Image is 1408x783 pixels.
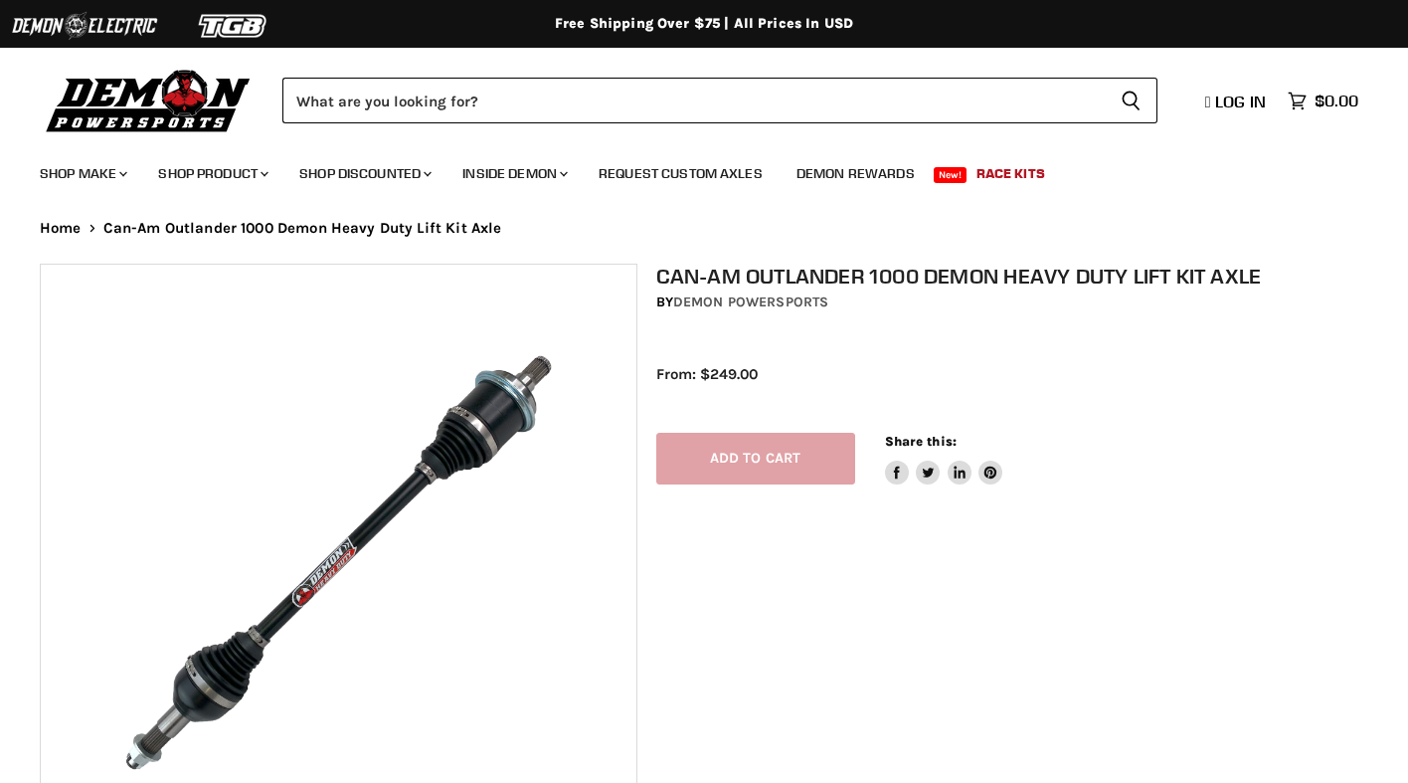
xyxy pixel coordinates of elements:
[656,264,1387,289] h1: Can-Am Outlander 1000 Demon Heavy Duty Lift Kit Axle
[673,294,828,310] a: Demon Powersports
[40,65,258,135] img: Demon Powersports
[1315,92,1358,110] span: $0.00
[282,78,1105,123] input: Search
[782,153,930,194] a: Demon Rewards
[885,434,957,449] span: Share this:
[284,153,443,194] a: Shop Discounted
[25,145,1353,194] ul: Main menu
[584,153,778,194] a: Request Custom Axles
[1105,78,1157,123] button: Search
[25,153,139,194] a: Shop Make
[1278,87,1368,115] a: $0.00
[103,220,502,237] span: Can-Am Outlander 1000 Demon Heavy Duty Lift Kit Axle
[40,220,82,237] a: Home
[447,153,580,194] a: Inside Demon
[282,78,1157,123] form: Product
[962,153,1060,194] a: Race Kits
[10,7,159,45] img: Demon Electric Logo 2
[656,365,758,383] span: From: $249.00
[159,7,308,45] img: TGB Logo 2
[1215,92,1266,111] span: Log in
[934,167,968,183] span: New!
[1196,93,1278,110] a: Log in
[656,292,1387,313] div: by
[885,433,1003,486] aside: Share this:
[143,153,280,194] a: Shop Product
